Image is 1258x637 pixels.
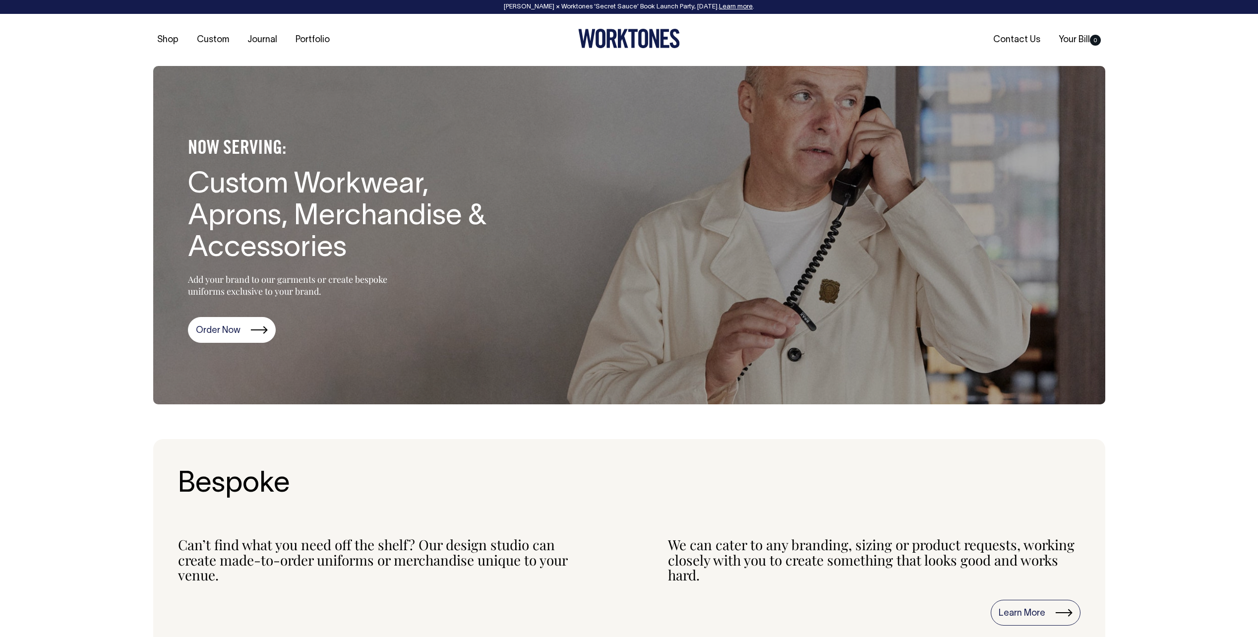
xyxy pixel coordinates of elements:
a: Your Bill0 [1055,32,1105,48]
a: Portfolio [292,32,334,48]
h4: NOW SERVING: [188,137,510,160]
a: Custom [193,32,233,48]
p: Add your brand to our garments or create bespoke uniforms exclusive to your brand. [188,273,411,297]
div: [PERSON_NAME] × Worktones ‘Secret Sauce’ Book Launch Party, [DATE]. . [10,3,1248,10]
a: Learn more [719,4,753,10]
div: Can’t find what you need off the shelf? Our design studio can create made-to-order uniforms or me... [178,537,591,583]
h2: Bespoke [178,469,1080,501]
span: 0 [1090,35,1101,46]
a: Order Now [188,317,276,343]
a: Journal [243,32,281,48]
h1: Custom Workwear, Aprons, Merchandise & Accessories [188,170,510,264]
div: We can cater to any branding, sizing or product requests, working closely with you to create some... [668,537,1080,583]
a: Shop [153,32,182,48]
a: Contact Us [989,32,1044,48]
a: Learn More [991,600,1080,626]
